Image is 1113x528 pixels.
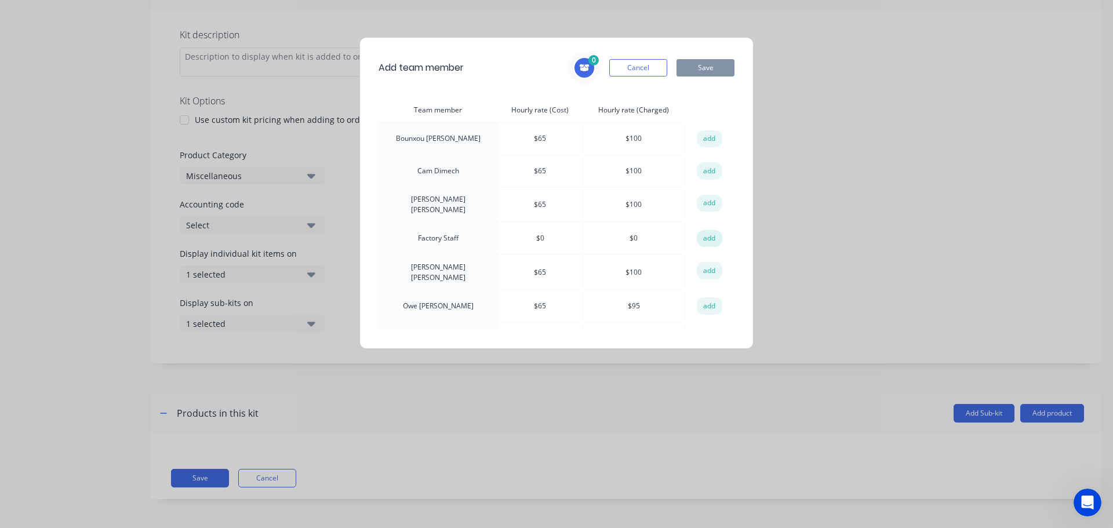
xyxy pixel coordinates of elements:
td: $ 0 [583,223,685,255]
button: add [697,297,722,315]
span: Add team member [379,61,464,75]
button: Save [676,59,734,77]
td: $ 0 [497,223,583,255]
td: $ 65 [497,322,583,358]
th: Hourly rate (Charged) [583,98,685,123]
td: $ 100 [583,187,685,223]
td: $ 65 [497,254,583,290]
td: $ 100 [583,322,685,358]
button: add [697,130,722,148]
td: [PERSON_NAME] [PERSON_NAME] [379,254,498,290]
button: add [697,330,722,347]
th: action [685,98,734,123]
th: Team member [379,98,498,123]
td: Cam Dimech [379,155,498,187]
td: $ 100 [583,123,685,155]
iframe: Intercom live chat [1074,489,1101,516]
button: add [697,162,722,180]
button: Cancel [609,59,667,77]
td: Bounxou [PERSON_NAME] [379,123,498,155]
button: add [697,195,722,212]
button: add [697,230,722,247]
span: 0 [588,55,599,65]
td: $ 65 [497,187,583,223]
td: [PERSON_NAME] [PERSON_NAME] [379,322,498,358]
td: $ 100 [583,254,685,290]
td: $ 65 [497,155,583,187]
td: Factory Staff [379,223,498,255]
button: add [697,262,722,279]
th: Hourly rate (Cost) [497,98,583,123]
td: [PERSON_NAME] [PERSON_NAME] [379,187,498,223]
button: go back [8,5,30,27]
td: $ 95 [583,290,685,322]
td: Owe [PERSON_NAME] [379,290,498,322]
td: $ 65 [497,123,583,155]
td: $ 65 [497,290,583,322]
td: $ 100 [583,155,685,187]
